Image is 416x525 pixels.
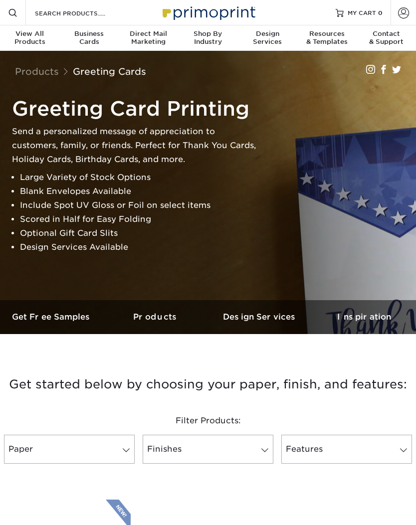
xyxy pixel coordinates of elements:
iframe: Google Customer Reviews [2,495,85,522]
a: Shop ByIndustry [178,25,237,52]
a: Products [104,300,208,334]
p: Send a personalized message of appreciation to customers, family, or friends. Perfect for Thank Y... [12,125,261,167]
div: Services [238,30,297,46]
span: Shop By [178,30,237,38]
a: Finishes [143,435,273,464]
div: & Templates [297,30,357,46]
a: Features [281,435,412,464]
a: Direct MailMarketing [119,25,178,52]
a: Resources& Templates [297,25,357,52]
a: Contact& Support [357,25,416,52]
span: MY CART [348,8,376,17]
h3: Products [104,312,208,322]
span: 0 [378,9,383,16]
span: Business [59,30,119,38]
h1: Greeting Card Printing [12,97,261,121]
li: Scored in Half for Easy Folding [20,212,261,226]
a: BusinessCards [59,25,119,52]
a: Products [15,66,59,77]
a: Paper [4,435,135,464]
h3: Get started below by choosing your paper, finish, and features: [7,370,409,395]
li: Include Spot UV Gloss or Foil on select items [20,198,261,212]
input: SEARCH PRODUCTS..... [34,7,131,19]
span: Contact [357,30,416,38]
img: Primoprint [158,1,258,23]
div: & Support [357,30,416,46]
span: Resources [297,30,357,38]
div: Marketing [119,30,178,46]
h3: Design Services [208,312,312,322]
li: Optional Gift Card Slits [20,226,261,240]
li: Blank Envelopes Available [20,184,261,198]
li: Design Services Available [20,240,261,254]
span: Design [238,30,297,38]
a: Greeting Cards [73,66,146,77]
div: Industry [178,30,237,46]
span: Direct Mail [119,30,178,38]
a: Design Services [208,300,312,334]
a: DesignServices [238,25,297,52]
div: Cards [59,30,119,46]
li: Large Variety of Stock Options [20,171,261,184]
